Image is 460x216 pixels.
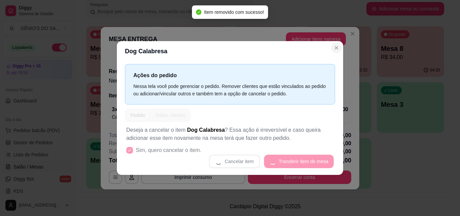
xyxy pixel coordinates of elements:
[126,126,334,142] p: Deseja a cancelar o item ? Essa ação é irreversível e caso queira adicionar esse item novamente n...
[331,42,342,53] button: Close
[196,9,201,15] span: check-circle
[133,71,327,80] p: Ações do pedido
[187,127,225,133] span: Dog Calabresa
[204,9,264,15] span: Item removido com sucesso!
[117,41,343,61] header: Dog Calabresa
[133,83,327,97] div: Nessa tela você pode gerenciar o pedido. Remover clientes que estão vinculados ao pedido ou adici...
